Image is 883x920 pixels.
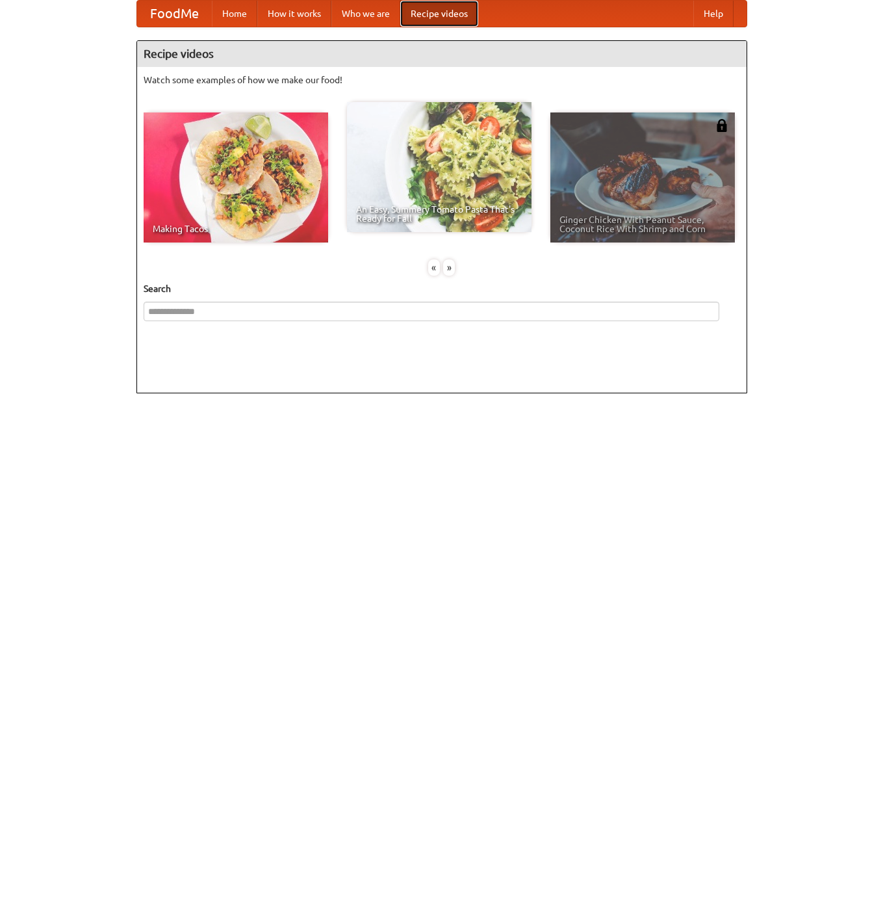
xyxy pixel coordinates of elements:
a: How it works [257,1,331,27]
a: Making Tacos [144,112,328,243]
a: Help [693,1,734,27]
a: Who we are [331,1,400,27]
a: FoodMe [137,1,212,27]
a: Home [212,1,257,27]
a: Recipe videos [400,1,478,27]
span: Making Tacos [153,224,319,233]
h5: Search [144,282,740,295]
div: » [443,259,455,276]
a: An Easy, Summery Tomato Pasta That's Ready for Fall [347,102,531,232]
h4: Recipe videos [137,41,747,67]
img: 483408.png [715,119,728,132]
p: Watch some examples of how we make our food! [144,73,740,86]
div: « [428,259,440,276]
span: An Easy, Summery Tomato Pasta That's Ready for Fall [356,205,522,223]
